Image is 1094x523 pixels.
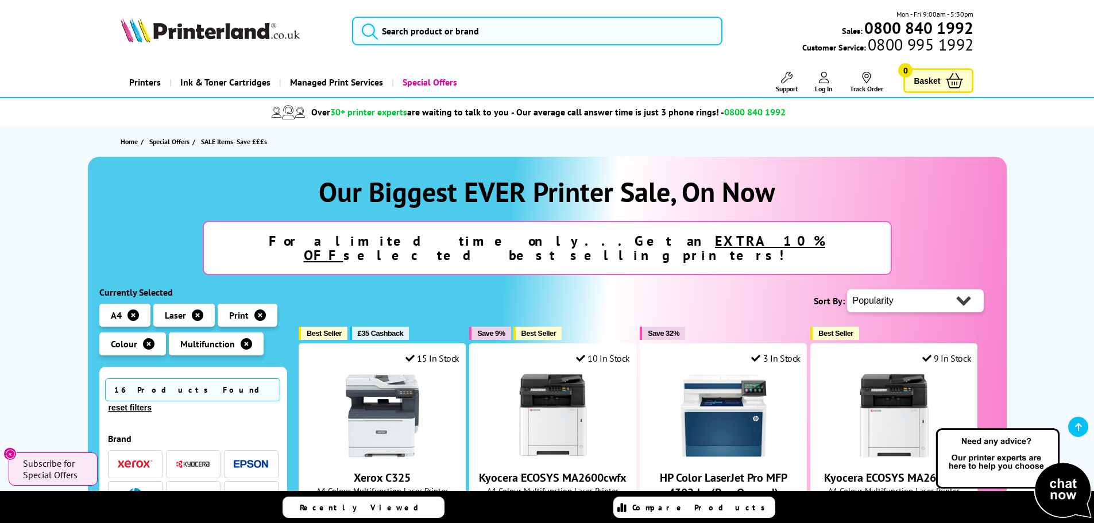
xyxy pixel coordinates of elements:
[176,460,210,468] img: Kyocera
[121,17,300,42] img: Printerland Logo
[751,352,801,364] div: 3 In Stock
[99,286,288,298] div: Currently Selected
[863,22,973,33] a: 0800 840 1992
[898,63,913,78] span: 0
[922,352,972,364] div: 9 In Stock
[307,329,342,338] span: Best Seller
[866,39,973,50] span: 0800 995 1992
[358,329,403,338] span: £35 Cashback
[510,450,596,461] a: Kyocera ECOSYS MA2600cwfx
[511,106,786,118] span: - Our average call answer time is just 3 phone rings! -
[111,309,122,321] span: A4
[392,68,466,97] a: Special Offers
[818,329,853,338] span: Best Seller
[114,456,156,472] button: Xerox
[269,232,825,264] strong: For a limited time only...Get an selected best selling printers!
[776,72,798,93] a: Support
[180,68,270,97] span: Ink & Toner Cartridges
[105,378,280,401] span: 16 Products Found
[180,338,235,350] span: Multifunction
[172,456,214,472] button: Kyocera
[350,327,409,340] button: £35 Cashback
[279,68,392,97] a: Managed Print Services
[118,460,152,468] img: Xerox
[810,327,859,340] button: Best Seller
[933,427,1094,521] img: Open Live Chat window
[513,327,562,340] button: Best Seller
[105,402,155,413] button: reset filters
[304,232,826,264] u: EXTRA 10% OFF
[814,295,845,307] span: Sort By:
[169,68,279,97] a: Ink & Toner Cartridges
[824,470,964,485] a: Kyocera ECOSYS MA2600cfx
[128,488,142,502] img: HP
[300,502,430,513] span: Recently Viewed
[405,352,459,364] div: 15 In Stock
[776,84,798,93] span: Support
[165,309,186,321] span: Laser
[201,137,267,146] span: SALE Items- Save £££s
[851,373,937,459] img: Kyocera ECOSYS MA2600cfx
[23,458,86,481] span: Subscribe for Special Offers
[149,135,190,148] span: Special Offers
[111,338,137,350] span: Colour
[339,450,426,461] a: Xerox C325
[817,485,971,496] span: A4 Colour Multifunction Laser Printer
[632,502,771,513] span: Compare Products
[283,497,444,518] a: Recently Viewed
[230,487,272,503] button: Brother
[352,17,722,45] input: Search product or brand
[613,497,775,518] a: Compare Products
[121,135,141,148] a: Home
[851,450,937,461] a: Kyocera ECOSYS MA2600cfx
[681,373,767,459] img: HP Color LaserJet Pro MFP 4302dw (Box Opened)
[510,373,596,459] img: Kyocera ECOSYS MA2600cwfx
[99,174,995,210] h1: Our Biggest EVER Printer Sale, On Now
[108,433,279,444] div: Brand
[896,9,973,20] span: Mon - Fri 9:00am - 5:30pm
[229,309,249,321] span: Print
[521,329,556,338] span: Best Seller
[121,68,169,97] a: Printers
[469,327,511,340] button: Save 9%
[311,106,509,118] span: Over are waiting to talk to you
[339,373,426,459] img: Xerox C325
[802,39,973,53] span: Customer Service:
[815,84,833,93] span: Log In
[864,17,973,38] b: 0800 840 1992
[330,106,407,118] span: 30+ printer experts
[149,135,192,148] a: Special Offers
[724,106,786,118] span: 0800 840 1992
[479,470,627,485] a: Kyocera ECOSYS MA2600cwfx
[576,352,630,364] div: 10 In Stock
[640,327,685,340] button: Save 32%
[354,470,411,485] a: Xerox C325
[121,17,338,45] a: Printerland Logo
[815,72,833,93] a: Log In
[660,470,787,500] a: HP Color LaserJet Pro MFP 4302dw (Box Opened)
[234,460,268,468] img: Epson
[903,68,973,93] a: Basket 0
[842,25,863,36] span: Sales:
[299,327,347,340] button: Best Seller
[477,329,505,338] span: Save 9%
[230,456,272,472] button: Epson
[914,73,940,88] span: Basket
[850,72,883,93] a: Track Order
[3,447,17,460] button: Close
[172,487,214,503] button: Canon
[305,485,459,496] span: A4 Colour Multifunction Laser Printer
[114,487,156,503] button: HP
[648,329,679,338] span: Save 32%
[681,450,767,461] a: HP Color LaserJet Pro MFP 4302dw (Box Opened)
[476,485,630,496] span: A4 Colour Multifunction Laser Printer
